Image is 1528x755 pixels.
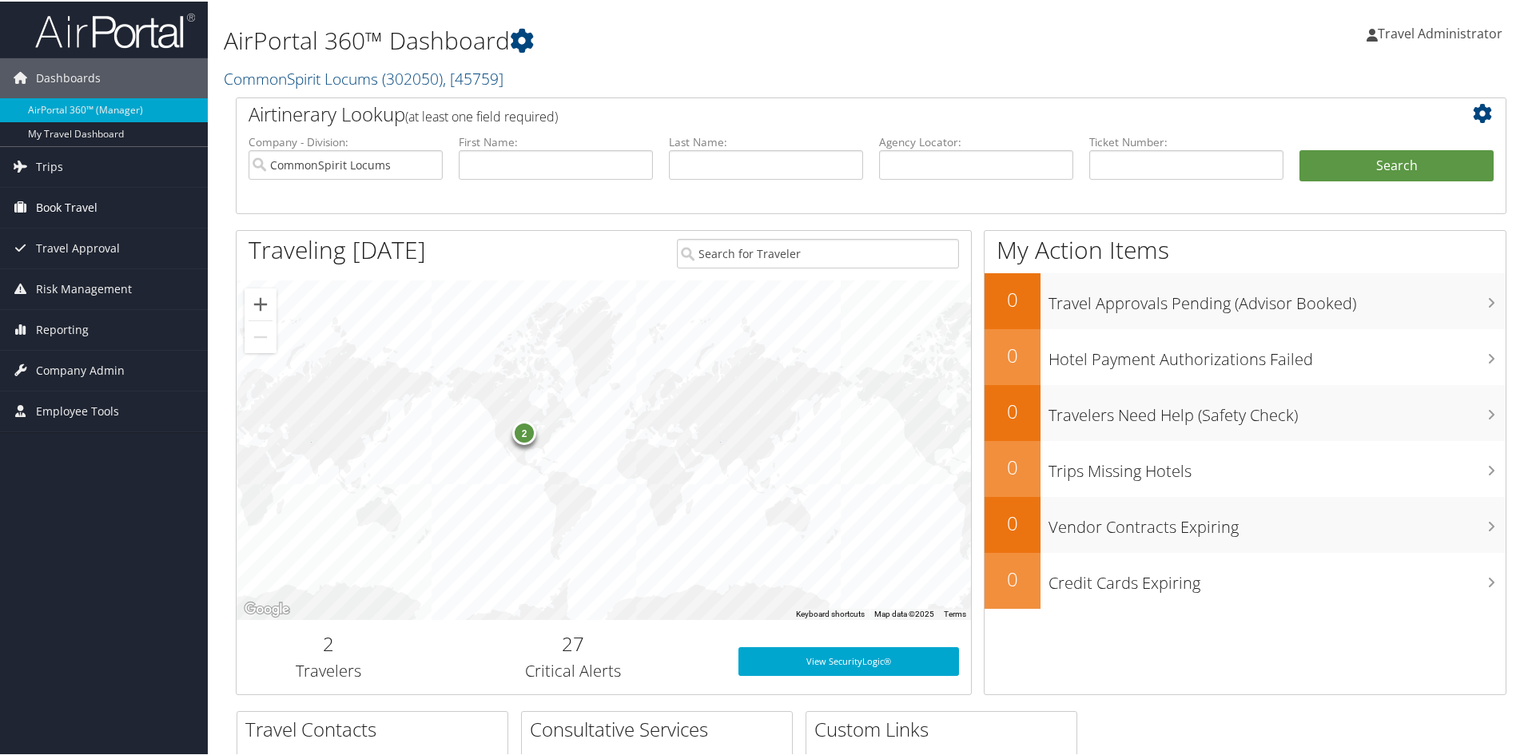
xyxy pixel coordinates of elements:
h3: Travelers Need Help (Safety Check) [1049,395,1506,425]
h3: Travel Approvals Pending (Advisor Booked) [1049,283,1506,313]
a: Travel Administrator [1367,8,1518,56]
h2: Custom Links [814,714,1076,741]
span: Book Travel [36,186,97,226]
button: Search [1299,149,1494,181]
label: First Name: [459,133,653,149]
span: ( 302050 ) [382,66,443,88]
button: Keyboard shortcuts [796,607,865,618]
h3: Hotel Payment Authorizations Failed [1049,339,1506,369]
h3: Vendor Contracts Expiring [1049,507,1506,537]
h2: 0 [985,284,1041,312]
h3: Travelers [249,658,408,681]
span: Map data ©2025 [874,608,934,617]
a: 0Credit Cards Expiring [985,551,1506,607]
a: CommonSpirit Locums [224,66,503,88]
a: 0Travelers Need Help (Safety Check) [985,383,1506,439]
img: airportal-logo.png [35,10,195,48]
span: Reporting [36,308,89,348]
h1: AirPortal 360™ Dashboard [224,22,1087,56]
a: 0Travel Approvals Pending (Advisor Booked) [985,272,1506,328]
span: Employee Tools [36,390,119,430]
h2: Consultative Services [530,714,792,741]
span: Travel Approval [36,227,120,267]
h2: 0 [985,508,1041,535]
a: 0Hotel Payment Authorizations Failed [985,328,1506,383]
img: Google [241,598,293,618]
a: 0Vendor Contracts Expiring [985,495,1506,551]
button: Zoom in [245,287,277,319]
h2: 0 [985,396,1041,423]
h2: 0 [985,340,1041,368]
span: Travel Administrator [1378,23,1502,41]
div: 2 [512,419,536,443]
span: Dashboards [36,57,101,97]
span: , [ 45759 ] [443,66,503,88]
h1: Traveling [DATE] [249,232,426,265]
h2: 0 [985,452,1041,479]
h1: My Action Items [985,232,1506,265]
span: Risk Management [36,268,132,308]
h3: Credit Cards Expiring [1049,562,1506,593]
h2: 0 [985,564,1041,591]
button: Zoom out [245,320,277,352]
span: Trips [36,145,63,185]
h2: Airtinerary Lookup [249,99,1388,126]
label: Company - Division: [249,133,443,149]
input: Search for Traveler [677,237,959,267]
a: 0Trips Missing Hotels [985,439,1506,495]
h3: Trips Missing Hotels [1049,451,1506,481]
a: Open this area in Google Maps (opens a new window) [241,598,293,618]
a: View SecurityLogic® [738,646,959,674]
label: Agency Locator: [879,133,1073,149]
h2: Travel Contacts [245,714,507,741]
label: Last Name: [669,133,863,149]
h3: Critical Alerts [432,658,714,681]
h2: 2 [249,629,408,656]
h2: 27 [432,629,714,656]
span: Company Admin [36,349,125,389]
span: (at least one field required) [405,106,558,124]
label: Ticket Number: [1089,133,1283,149]
a: Terms (opens in new tab) [944,608,966,617]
